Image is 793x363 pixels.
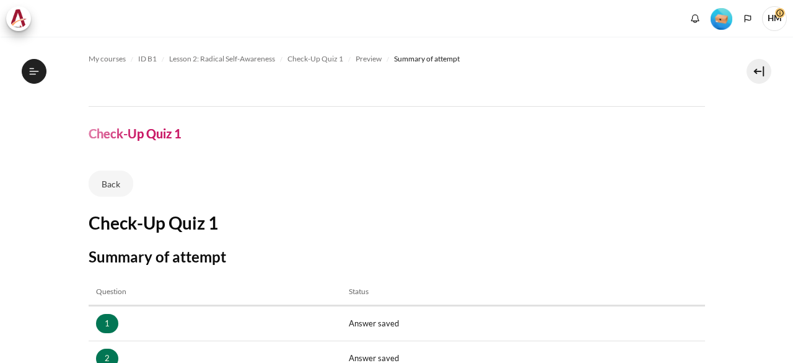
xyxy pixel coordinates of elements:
span: Lesson 2: Radical Self-Awareness [169,53,275,65]
h4: Check-Up Quiz 1 [89,125,182,141]
a: 1 [96,314,118,334]
span: HM [762,6,787,31]
span: My courses [89,53,126,65]
span: Check-Up Quiz 1 [287,53,343,65]
div: Show notification window with no new notifications [686,9,704,28]
a: My courses [89,52,126,66]
div: Level #1 [711,7,732,30]
img: Level #1 [711,8,732,30]
span: ID B1 [138,53,157,65]
td: Answer saved [341,306,705,341]
button: Languages [738,9,757,28]
a: ID B1 [138,52,157,66]
span: Summary of attempt [394,53,460,65]
a: Check-Up Quiz 1 [287,52,343,66]
a: User menu [762,6,787,31]
nav: Navigation bar [89,49,705,69]
h2: Check-Up Quiz 1 [89,212,705,234]
a: Preview [356,52,382,66]
th: Status [341,279,705,305]
a: Lesson 2: Radical Self-Awareness [169,52,275,66]
a: Back [89,171,133,197]
img: Architeck [10,9,27,28]
h3: Summary of attempt [89,247,705,266]
a: Architeck Architeck [6,6,37,31]
a: Level #1 [706,7,737,30]
th: Question [89,279,341,305]
span: Preview [356,53,382,65]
